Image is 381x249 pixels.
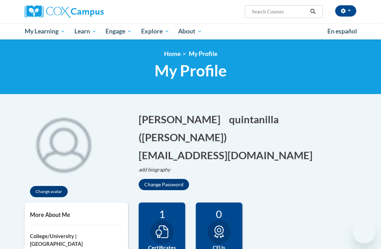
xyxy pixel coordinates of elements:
i: add biography [139,167,170,173]
a: Home [164,50,181,57]
button: Search [308,7,318,16]
a: En español [323,24,362,39]
img: Cox Campus [25,5,104,18]
div: Click to change the profile picture [25,105,102,182]
a: Explore [137,23,174,39]
div: 1 [144,208,180,220]
a: My Learning [20,23,70,39]
a: Engage [101,23,137,39]
button: Edit email address [139,148,317,162]
button: Edit last name [229,112,283,126]
span: Learn [74,27,97,36]
a: About [174,23,207,39]
a: Learn [70,23,101,39]
div: 0 [201,208,237,220]
span: Explore [141,27,169,36]
button: Edit screen name [139,130,231,144]
button: Change Password [139,179,189,190]
span: My Profile [189,50,217,57]
span: Engage [105,27,132,36]
span: My Learning [25,27,65,36]
img: profile avatar [25,105,102,182]
button: Change avatar [30,186,68,197]
input: Search Courses [251,7,308,16]
label: College/University | [GEOGRAPHIC_DATA] [30,232,123,248]
iframe: Button to launch messaging window [353,221,375,243]
div: Main menu [19,23,362,39]
button: Edit biography [139,166,176,174]
span: En español [327,27,357,35]
span: My Profile [155,61,227,80]
button: Edit first name [139,112,225,126]
button: Account Settings [335,5,356,17]
h5: More About Me [30,211,123,218]
span: About [178,27,202,36]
